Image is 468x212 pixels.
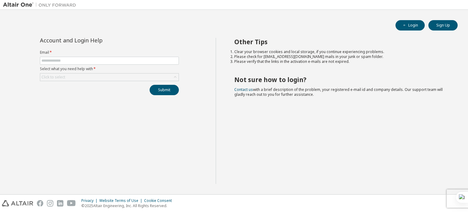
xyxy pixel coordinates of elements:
div: Account and Login Help [40,38,151,43]
img: altair_logo.svg [2,200,33,207]
li: Please verify that the links in the activation e-mails are not expired. [234,59,447,64]
div: Click to select [40,74,179,81]
div: Click to select [41,75,65,80]
button: Sign Up [428,20,458,31]
div: Privacy [81,198,99,203]
h2: Other Tips [234,38,447,46]
li: Please check for [EMAIL_ADDRESS][DOMAIN_NAME] mails in your junk or spam folder. [234,54,447,59]
p: © 2025 Altair Engineering, Inc. All Rights Reserved. [81,203,175,208]
div: Cookie Consent [144,198,175,203]
span: with a brief description of the problem, your registered e-mail id and company details. Our suppo... [234,87,443,97]
img: facebook.svg [37,200,43,207]
img: Altair One [3,2,79,8]
img: instagram.svg [47,200,53,207]
li: Clear your browser cookies and local storage, if you continue experiencing problems. [234,49,447,54]
label: Select what you need help with [40,66,179,71]
a: Contact us [234,87,253,92]
button: Submit [150,85,179,95]
label: Email [40,50,179,55]
h2: Not sure how to login? [234,76,447,84]
button: Login [395,20,425,31]
div: Website Terms of Use [99,198,144,203]
img: linkedin.svg [57,200,63,207]
img: youtube.svg [67,200,76,207]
